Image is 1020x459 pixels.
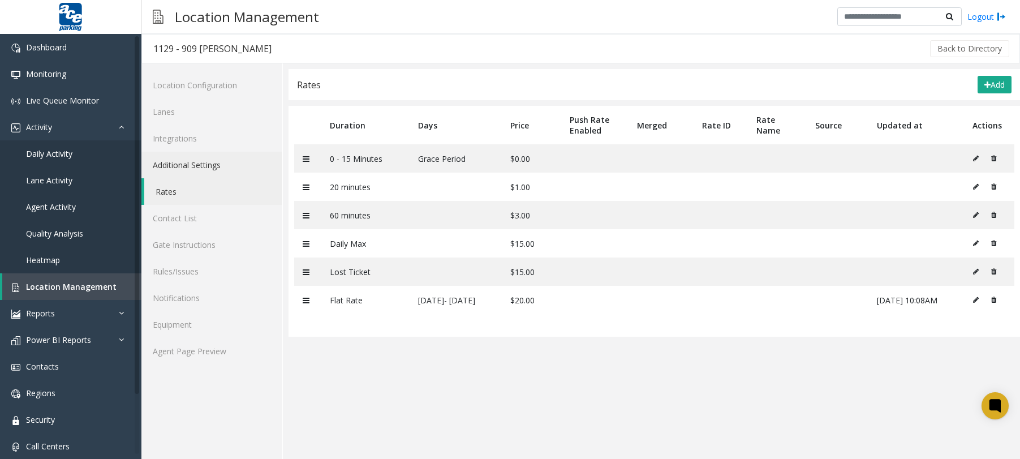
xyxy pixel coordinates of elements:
[26,148,72,159] span: Daily Activity
[321,173,409,201] td: 20 minutes
[967,11,1006,23] a: Logout
[26,308,55,319] span: Reports
[26,414,55,425] span: Security
[26,255,60,265] span: Heatmap
[11,416,20,425] img: 'icon'
[153,3,163,31] img: pageIcon
[141,285,282,311] a: Notifications
[502,258,561,286] td: $15.00
[26,361,59,372] span: Contacts
[868,106,964,144] th: Updated at
[964,106,1014,144] th: Actions
[11,70,20,79] img: 'icon'
[26,122,52,132] span: Activity
[997,11,1006,23] img: logout
[26,441,70,452] span: Call Centers
[26,201,76,212] span: Agent Activity
[141,338,282,364] a: Agent Page Preview
[11,123,20,132] img: 'icon'
[26,68,66,79] span: Monitoring
[748,106,807,144] th: Rate Name
[11,336,20,345] img: 'icon'
[144,178,282,205] a: Rates
[502,201,561,229] td: $3.00
[321,106,409,144] th: Duration
[26,334,91,345] span: Power BI Reports
[868,286,964,314] td: [DATE] 10:08AM
[321,144,409,173] td: 0 - 15 Minutes
[11,363,20,372] img: 'icon'
[153,41,272,56] div: 1129 - 909 [PERSON_NAME]
[11,44,20,53] img: 'icon'
[26,175,72,186] span: Lane Activity
[141,125,282,152] a: Integrations
[321,201,409,229] td: 60 minutes
[629,106,694,144] th: Merged
[141,311,282,338] a: Equipment
[502,286,561,314] td: $20.00
[11,310,20,319] img: 'icon'
[11,97,20,106] img: 'icon'
[169,3,325,31] h3: Location Management
[502,144,561,173] td: $0.00
[410,144,502,173] td: Grace Period
[410,106,502,144] th: Days
[141,231,282,258] a: Gate Instructions
[694,106,748,144] th: Rate ID
[26,281,117,292] span: Location Management
[141,98,282,125] a: Lanes
[141,72,282,98] a: Location Configuration
[807,106,868,144] th: Source
[410,286,502,314] td: [DATE]- [DATE]
[26,95,99,106] span: Live Queue Monitor
[141,152,282,178] a: Additional Settings
[502,173,561,201] td: $1.00
[321,286,409,314] td: Flat Rate
[321,229,409,258] td: Daily Max
[2,273,141,300] a: Location Management
[297,78,321,92] div: Rates
[978,76,1012,94] button: Add
[930,40,1009,57] button: Back to Directory
[141,258,282,285] a: Rules/Issues
[26,228,83,239] span: Quality Analysis
[141,205,282,231] a: Contact List
[502,106,561,144] th: Price
[11,389,20,398] img: 'icon'
[11,283,20,292] img: 'icon'
[321,258,409,286] td: Lost Ticket
[561,106,628,144] th: Push Rate Enabled
[26,388,55,398] span: Regions
[11,443,20,452] img: 'icon'
[26,42,67,53] span: Dashboard
[502,229,561,258] td: $15.00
